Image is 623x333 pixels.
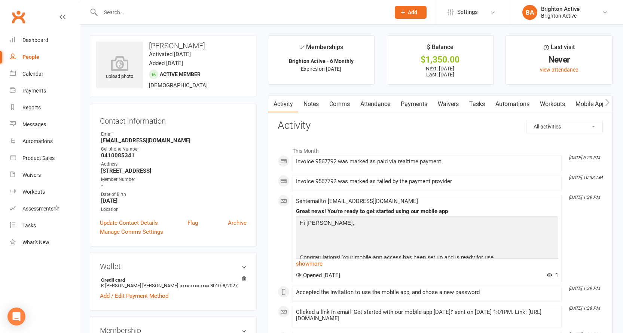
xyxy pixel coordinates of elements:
i: [DATE] 6:29 PM [569,155,600,160]
a: Activity [268,96,298,113]
time: Activated [DATE] [149,51,191,58]
span: Expires on [DATE] [301,66,341,72]
div: Automations [22,138,53,144]
a: Calendar [10,66,79,82]
div: Date of Birth [101,191,247,198]
li: This Month [278,143,603,155]
div: Email [101,131,247,138]
p: Next: [DATE] Last: [DATE] [394,66,487,78]
a: Automations [10,133,79,150]
span: Add [408,9,417,15]
strong: - [101,182,247,189]
a: Add / Edit Payment Method [100,291,168,300]
div: Invoice 9567792 was marked as failed by the payment provider [296,178,558,185]
div: What's New [22,239,49,245]
i: [DATE] 1:39 PM [569,195,600,200]
a: Update Contact Details [100,218,158,227]
div: Workouts [22,189,45,195]
a: Workouts [535,96,570,113]
a: Assessments [10,200,79,217]
a: Clubworx [9,7,28,26]
span: Sent email to [EMAIL_ADDRESS][DOMAIN_NAME] [296,198,418,205]
div: Messages [22,121,46,127]
div: Invoice 9567792 was marked as paid via realtime payment [296,158,558,165]
strong: Credit card [101,277,243,283]
i: ✓ [299,44,304,51]
h3: Contact information [100,114,247,125]
span: Settings [457,4,478,21]
a: Product Sales [10,150,79,167]
div: People [22,54,39,60]
a: Waivers [433,96,464,113]
span: 8/2027 [223,283,238,288]
time: Added [DATE] [149,60,183,67]
div: Tasks [22,222,36,228]
div: upload photo [96,56,143,81]
i: [DATE] 10:33 AM [569,175,602,180]
h3: Wallet [100,262,247,270]
a: What's New [10,234,79,251]
a: show more [296,258,558,269]
div: Reports [22,105,41,111]
a: Mobile App [570,96,611,113]
div: Never [513,56,605,64]
div: $ Balance [427,42,453,56]
a: view attendance [540,67,578,73]
a: Dashboard [10,32,79,49]
span: [DEMOGRAPHIC_DATA] [149,82,208,89]
a: Notes [298,96,324,113]
div: Clicked a link in email 'Get started with our mobile app [DATE]!' sent on [DATE] 1:01PM. Link: [U... [296,309,558,322]
div: Dashboard [22,37,48,43]
span: 1 [547,272,558,279]
a: Payments [10,82,79,99]
span: xxxx xxxx xxxx 8010 [180,283,221,288]
span: Active member [160,71,201,77]
div: BA [522,5,537,20]
div: Cellphone Number [101,146,247,153]
div: Payments [22,88,46,94]
p: Hi [PERSON_NAME], [298,218,556,229]
div: Great news! You're ready to get started using our mobile app [296,208,558,215]
div: Accepted the invitation to use the mobile app, and chose a new password [296,289,558,296]
h3: [PERSON_NAME] [96,42,250,50]
i: [DATE] 1:38 PM [569,306,600,311]
p: Congratulations! Your mobile app access has been set up and is ready for use. [298,253,556,264]
input: Search... [98,7,385,18]
a: Messages [10,116,79,133]
a: Reports [10,99,79,116]
li: K [PERSON_NAME] [PERSON_NAME] [100,276,247,290]
div: Open Intercom Messenger [7,308,25,326]
a: Flag [187,218,198,227]
div: Memberships [299,42,343,56]
a: Workouts [10,184,79,200]
div: Member Number [101,176,247,183]
div: Calendar [22,71,43,77]
i: [DATE] 1:39 PM [569,286,600,291]
a: People [10,49,79,66]
a: Tasks [10,217,79,234]
strong: [DATE] [101,197,247,204]
a: Automations [490,96,535,113]
a: Archive [228,218,247,227]
div: $1,350.00 [394,56,487,64]
div: Brighton Active [541,6,580,12]
a: Payments [396,96,433,113]
div: Location [101,206,247,213]
span: Opened [DATE] [296,272,340,279]
a: Manage Comms Settings [100,227,163,236]
h3: Activity [278,120,603,131]
a: Comms [324,96,355,113]
div: Product Sales [22,155,55,161]
button: Add [395,6,427,19]
a: Tasks [464,96,490,113]
div: Waivers [22,172,41,178]
div: Brighton Active [541,12,580,19]
div: Address [101,161,247,168]
div: Assessments [22,206,59,212]
a: Waivers [10,167,79,184]
strong: [EMAIL_ADDRESS][DOMAIN_NAME] [101,137,247,144]
a: Attendance [355,96,396,113]
div: Last visit [544,42,575,56]
strong: Brighton Active - 6 Monthly [289,58,354,64]
strong: [STREET_ADDRESS] [101,167,247,174]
